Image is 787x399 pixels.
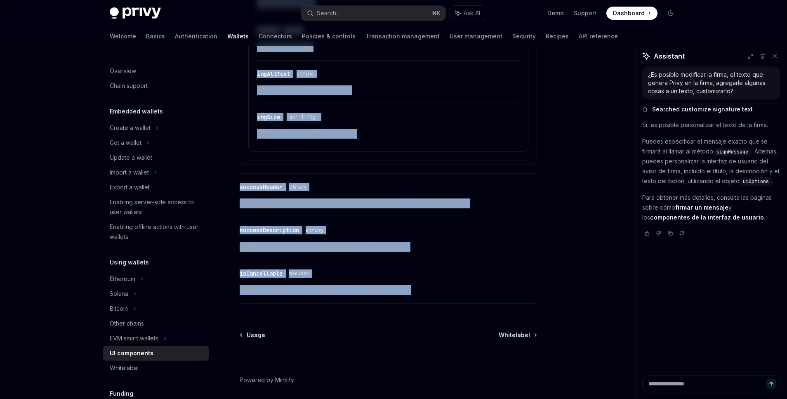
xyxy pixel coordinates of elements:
div: Export a wallet [110,182,150,192]
span: string [297,71,314,77]
span: Image size for contract (‘sm’ or ‘lg’). [257,129,520,139]
button: Search...⌘K [301,6,445,21]
div: Ethereum [110,274,135,284]
h5: Embedded wallets [110,106,163,116]
span: string [289,184,306,190]
a: Usage [240,331,265,339]
a: firmar un mensaje [675,204,728,211]
div: Solana [110,289,128,299]
div: Enabling server-side access to user wallets [110,197,204,217]
a: componentes de la interfaz de usuario [650,214,764,221]
a: Wallets [227,26,249,46]
a: Recipes [546,26,569,46]
div: Import a wallet [110,168,149,177]
a: Authentication [175,26,217,46]
a: Overview [103,64,209,78]
span: Whether to display a cancel button on the confirmation screen. [240,285,537,295]
div: successDescription [240,226,299,234]
a: Support [574,9,596,17]
div: Overview [110,66,136,76]
p: Puedes especificar el mensaje exacto que se firmará al llamar al método . Además, puedes personal... [642,137,780,186]
h5: Using wallets [110,257,149,267]
span: boolean [289,270,309,277]
a: Whitelabel [499,331,536,339]
div: Get a wallet [110,138,141,148]
a: Update a wallet [103,150,209,165]
div: Chain support [110,81,148,91]
div: imgSize [257,113,280,121]
a: Policies & controls [302,26,356,46]
div: Enabling offline actions with user wallets [110,222,204,242]
button: Toggle dark mode [664,7,677,20]
div: ¿Es posible modificar la firma, el texto que genera Privy en la firma, agregarle algunas cosas a ... [648,71,775,95]
span: Whitelabel [499,331,530,339]
div: isCancellable [240,269,283,278]
span: ⌘ K [432,10,441,17]
span: signMessage [716,149,748,155]
a: Welcome [110,26,136,46]
a: Chain support [103,78,209,93]
div: Other chains [110,319,144,328]
a: Demo [547,9,564,17]
a: Export a wallet [103,180,209,195]
span: Assistant [654,51,685,61]
a: Whitelabel [103,361,209,375]
span: 'sm' | 'lg' [287,114,318,120]
img: dark logo [110,7,161,19]
div: Search... [317,8,340,18]
span: Contract image URL. [257,42,520,52]
a: Enabling offline actions with user wallets [103,220,209,244]
div: UI components [110,348,153,358]
a: User management [450,26,502,46]
button: Send message [766,379,776,389]
p: Sí, es posible personalizar el texto de la firma. [642,120,780,130]
button: Ask AI [450,6,486,21]
div: Create a wallet [110,123,151,133]
h5: Funding [110,389,133,399]
span: uiOptions [743,178,769,185]
a: Powered by Mintlify [240,376,294,384]
span: Description for the success screen. Defaults to ‘You’re all set.’. [240,242,537,252]
span: Dashboard [613,9,645,17]
a: Transaction management [365,26,440,46]
span: string [306,227,323,234]
a: Other chains [103,316,209,331]
span: Text displayed at the top of the success screen. Defaults to ‘Transaction complete!’. [240,198,537,208]
div: successHeader [240,183,283,191]
div: imgAltText [257,70,290,78]
div: Whitelabel [110,363,139,373]
a: API reference [579,26,618,46]
span: Usage [247,331,265,339]
div: Bitcoin [110,304,128,314]
span: Ask AI [464,9,480,17]
p: Para obtener más detalles, consulta las páginas sobre cómo y los . [642,193,780,222]
a: Dashboard [606,7,657,20]
a: Enabling server-side access to user wallets [103,195,209,220]
div: Update a wallet [110,153,152,163]
button: Searched customize signature text [642,105,780,113]
a: Basics [146,26,165,46]
a: UI components [103,346,209,361]
div: EVM smart wallets [110,333,158,343]
a: Security [512,26,536,46]
span: Searched customize signature text [652,105,753,113]
a: Connectors [259,26,292,46]
span: Alternative text for contract image. [257,85,520,95]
